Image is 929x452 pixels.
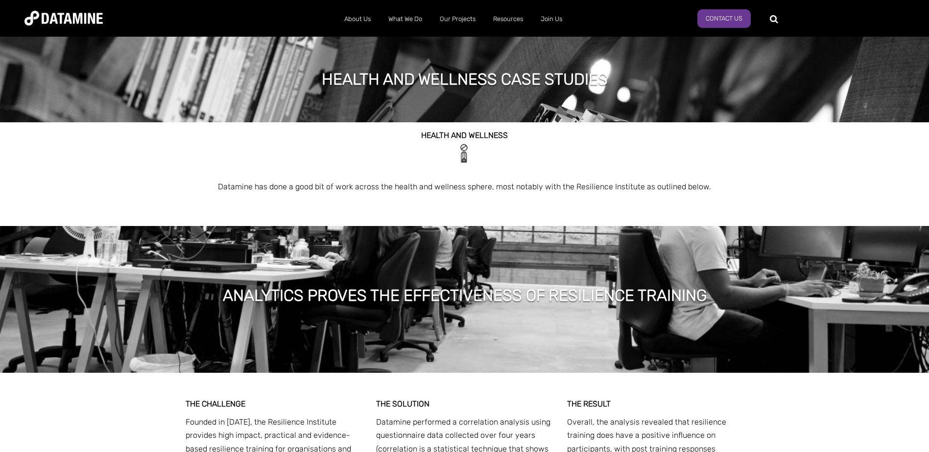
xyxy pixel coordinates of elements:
[322,68,608,90] h1: health and wellness case studies
[697,9,751,28] a: Contact Us
[484,6,532,32] a: Resources
[380,6,431,32] a: What We Do
[186,399,245,408] span: THE CHALLENGE
[335,6,380,32] a: About Us
[532,6,571,32] a: Join Us
[186,131,744,140] h2: HEALTH and WELLNESS
[24,11,103,25] img: Datamine
[186,181,744,193] p: Datamine has done a good bit of work across the health and wellness sphere, most notably with the...
[223,285,707,306] h1: ANALYTICS PROVES THE EFFECTIVENESS OF RESILIENCE TRAINING
[453,142,476,164] img: Male sideways-1
[567,399,611,408] span: THE RESULT
[376,399,429,408] strong: THE SOLUTION
[431,6,484,32] a: Our Projects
